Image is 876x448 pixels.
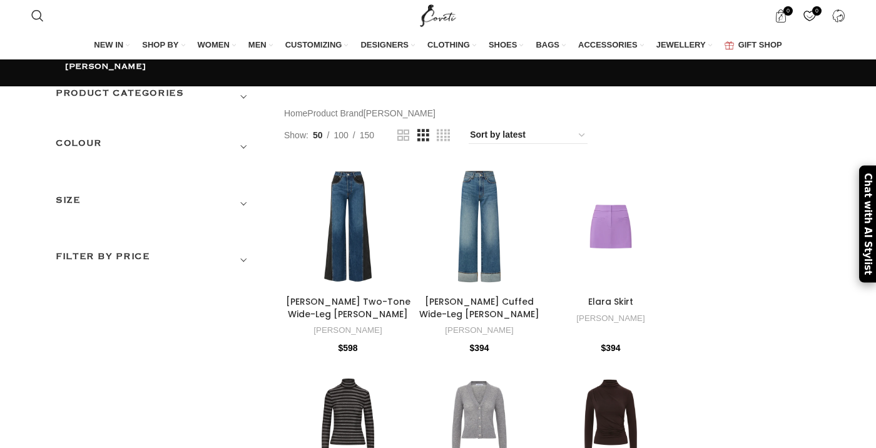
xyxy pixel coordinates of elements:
[360,130,374,140] span: 150
[56,250,256,271] h3: Filter by price
[284,106,307,120] a: Home
[536,39,559,51] span: BAGS
[489,39,517,51] span: SHOES
[397,128,409,143] a: Grid view 2
[738,39,782,51] span: GIFT SHOP
[578,39,638,51] span: ACCESSORIES
[469,126,588,144] select: Shop order
[248,33,273,59] a: MEN
[797,3,822,28] a: 0
[142,33,185,59] a: SHOP BY
[25,3,50,28] a: Search
[417,128,429,143] a: Grid view 3
[94,33,130,59] a: NEW IN
[360,33,415,59] a: DESIGNERS
[284,106,435,120] nav: Breadcrumb
[783,6,793,16] span: 0
[313,130,323,140] span: 50
[427,33,476,59] a: CLOTHING
[286,295,410,320] a: [PERSON_NAME] Two-Tone Wide-Leg [PERSON_NAME]
[469,343,474,353] span: $
[25,33,851,59] div: Main navigation
[285,39,342,51] span: CUSTOMIZING
[419,295,539,320] a: [PERSON_NAME] Cuffed Wide-Leg [PERSON_NAME]
[417,10,459,20] a: Site logo
[355,128,379,142] a: 150
[56,136,256,158] h3: COLOUR
[284,128,308,142] span: Show
[656,33,712,59] a: JEWELLERY
[307,106,364,120] span: Product Brand
[725,33,782,59] a: GIFT SHOP
[248,39,267,51] span: MEN
[313,325,382,335] a: [PERSON_NAME]
[94,39,123,51] span: NEW IN
[445,325,513,335] a: [PERSON_NAME]
[329,128,352,142] a: 100
[56,193,256,215] h3: SIZE
[338,343,357,353] bdi: 598
[536,33,566,59] a: BAGS
[334,130,348,140] span: 100
[601,343,620,353] bdi: 394
[812,6,822,16] span: 0
[469,343,489,353] bdi: 394
[656,39,706,51] span: JEWELLERY
[338,343,343,353] span: $
[489,33,524,59] a: SHOES
[364,106,435,120] span: [PERSON_NAME]
[427,39,470,51] span: CLOTHING
[198,39,230,51] span: WOMEN
[360,39,409,51] span: DESIGNERS
[588,295,633,308] a: Elara Skirt
[768,3,793,28] a: 0
[725,41,734,49] img: GiftBag
[285,33,349,59] a: CUSTOMIZING
[142,39,178,51] span: SHOP BY
[56,86,256,108] h3: Product categories
[198,33,236,59] a: WOMEN
[437,128,450,143] a: Grid view 4
[308,128,327,142] a: 50
[576,313,644,323] a: [PERSON_NAME]
[601,343,606,353] span: $
[578,33,644,59] a: ACCESSORIES
[797,3,822,28] div: My Wishlist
